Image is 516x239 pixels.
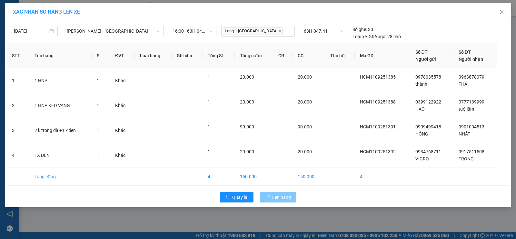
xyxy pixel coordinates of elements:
[459,74,484,80] span: 0963878079
[5,29,71,38] div: 0909499418
[223,27,283,35] span: Long 1 [GEOGRAPHIC_DATA]
[74,42,128,58] div: 90.000
[415,99,441,104] span: 0399122922
[415,74,441,80] span: 0978035578
[97,153,99,158] span: 1
[110,93,135,118] td: Khác
[156,29,160,33] span: down
[352,26,373,33] div: 30
[29,93,92,118] td: 1 HNP KEO VANG
[240,99,254,104] span: 20.000
[459,57,483,62] span: Người nhận
[325,43,355,68] th: Thu hộ
[110,118,135,143] td: Khác
[75,13,127,21] div: NHÂT
[304,26,343,36] span: 63H-047.41
[13,9,80,15] span: XÁC NHẬN SỐ HÀNG LÊN XE
[298,124,312,129] span: 90.000
[293,43,325,68] th: CC
[459,49,471,55] span: Số ĐT
[415,49,428,55] span: Số ĐT
[5,6,15,13] span: Gửi:
[415,57,436,62] span: Người gửi
[110,143,135,168] td: Khác
[352,33,368,40] span: Loại xe:
[459,156,474,161] span: TRỌNG
[360,149,396,154] span: HCM1109251392
[415,81,427,87] span: thành
[415,156,429,161] span: VIGRO
[110,68,135,93] td: Khác
[265,195,272,200] span: loading
[75,6,91,13] span: Nhận:
[459,106,474,112] span: tuệ lâm
[459,81,469,87] span: THÁI
[415,131,428,136] span: HỒNG
[172,43,203,68] th: Ghi chú
[208,124,210,129] span: 1
[75,5,127,13] div: Phường 8
[298,74,312,80] span: 20.000
[415,149,441,154] span: 0934768711
[29,68,92,93] td: 1 HNP
[360,74,396,80] span: HCM1109251385
[273,43,293,68] th: CR
[355,168,410,186] td: 4
[355,43,410,68] th: Mã GD
[499,9,504,15] span: close
[298,99,312,104] span: 20.000
[293,168,325,186] td: 150.000
[75,21,127,30] div: 0901004513
[29,168,92,186] td: Tổng cộng
[29,118,92,143] td: 2 k trong dài+1 x đen
[5,5,71,21] div: VP [GEOGRAPHIC_DATA]
[360,124,396,129] span: HCM1109251391
[493,3,511,21] button: Close
[110,43,135,68] th: ĐVT
[7,43,29,68] th: STT
[272,194,291,201] span: Lên hàng
[278,29,282,33] span: close
[7,93,29,118] td: 2
[203,43,235,68] th: Tổng SL
[5,21,71,29] div: HỒNG
[415,106,425,112] span: HAO
[459,99,484,104] span: 0777139999
[240,74,254,80] span: 20.000
[203,168,235,186] td: 4
[7,118,29,143] td: 3
[14,27,48,35] input: 11/09/2025
[29,143,92,168] td: 1X DEN
[459,131,470,136] span: NHÂT
[29,43,92,68] th: Tên hàng
[220,192,253,202] button: rollbackQuay lại
[232,194,248,201] span: Quay lại
[135,43,172,68] th: Loại hàng
[97,103,99,108] span: 1
[459,124,484,129] span: 0901004513
[7,143,29,168] td: 4
[173,26,213,36] span: 16:00 - 63H-047.41
[235,168,273,186] td: 150.000
[208,99,210,104] span: 1
[352,33,401,40] div: Ghế ngồi 28 chỗ
[240,124,254,129] span: 90.000
[235,43,273,68] th: Tổng cước
[67,26,160,36] span: Hồ Chí Minh - Mỹ Tho
[360,99,396,104] span: HCM1109251388
[97,128,99,133] span: 1
[208,74,210,80] span: 1
[298,149,312,154] span: 20.000
[352,26,367,33] span: Số ghế:
[415,124,441,129] span: 0909499418
[459,149,484,154] span: 0917511508
[208,149,210,154] span: 1
[97,78,99,83] span: 1
[74,42,89,57] span: Chưa cước :
[240,149,254,154] span: 20.000
[225,195,230,200] span: rollback
[7,68,29,93] td: 1
[92,43,110,68] th: SL
[260,192,296,202] button: Lên hàng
